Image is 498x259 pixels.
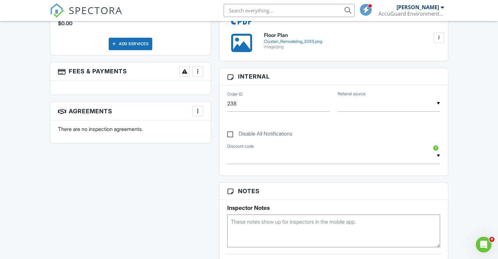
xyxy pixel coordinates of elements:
p: There are no inspection agreements. [58,125,203,133]
label: Order ID [227,91,243,97]
h6: Floor Plan [264,32,440,38]
a: SPECTORA [50,9,122,23]
span: SPECTORA [69,3,122,17]
label: Discount code [227,143,254,149]
div: AccuGuard Environmental (CCB # 251546) [378,10,444,17]
h3: Notes [219,183,448,200]
label: Disable All Notifications [227,131,292,139]
input: Search everything... [224,4,355,17]
iframe: Intercom live chat [476,237,491,252]
div: image/png [264,44,440,49]
h3: Internal [219,68,448,85]
label: Referral source [338,91,365,97]
div: Add Services [109,38,152,50]
a: Floor Plan Crystan_Remodeling_3095.png image/png [264,32,440,49]
h3: Agreements [50,102,211,120]
h3: Fees & Payments [50,62,211,81]
div: Crystan_Remodeling_3095.png [264,39,440,44]
h5: Inspector Notes [227,205,440,211]
div: [PERSON_NAME] [397,4,439,10]
img: The Best Home Inspection Software - Spectora [50,3,64,18]
span: 4 [489,237,494,242]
